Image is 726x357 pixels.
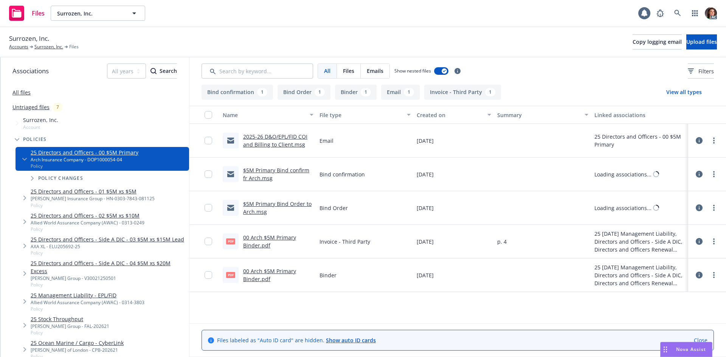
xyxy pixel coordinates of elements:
[417,271,434,279] span: [DATE]
[31,243,184,250] div: AXA XL - ELU205692-25
[594,111,685,119] div: Linked associations
[223,111,305,119] div: Name
[31,202,155,209] span: Policy
[53,103,63,111] div: 7
[12,66,49,76] span: Associations
[31,259,186,275] a: 25 Directors and Officers - Side A DIC - 04 $5M xs $20M Excess
[31,195,155,202] div: [PERSON_NAME] Insurance Group - HN-0303-7843-081125
[31,250,184,256] span: Policy
[709,237,718,246] a: more
[326,337,376,344] a: Show auto ID cards
[653,6,668,21] a: Report a Bug
[417,170,434,178] span: [DATE]
[226,272,235,278] span: pdf
[202,85,273,100] button: Bind confirmation
[320,111,402,119] div: File type
[320,204,348,212] span: Bind Order
[660,342,712,357] button: Nova Assist
[31,347,124,353] div: [PERSON_NAME] of London - CPB-202621
[320,170,365,178] span: Bind confirmation
[257,88,267,96] div: 1
[709,170,718,179] a: more
[69,43,79,50] span: Files
[594,204,652,212] div: Loading associations...
[51,6,145,21] button: Surrozen, Inc.
[686,34,717,49] button: Upload files
[594,230,685,253] div: 25 [DATE] Management Liability, Directors and Officers - Side A DIC, Directors and Officers Renewal
[494,106,591,124] button: Summary
[243,200,312,215] a: $5M Primary Bind Order to Arch.msg
[705,7,717,19] img: photo
[23,124,58,130] span: Account
[687,6,703,21] a: Switch app
[316,106,413,124] button: File type
[676,346,706,352] span: Nova Assist
[686,38,717,45] span: Upload files
[670,6,685,21] a: Search
[31,212,144,219] a: 25 Directors and Officers - 02 $5M xs $10M
[57,9,123,17] span: Surrozen, Inc.
[31,315,109,323] a: 25 Stock Throughput
[320,271,337,279] span: Binder
[594,263,685,287] div: 25 [DATE] Management Liability, Directors and Officers - Side A DIC, Directors and Officers Renewal
[414,106,495,124] button: Created on
[243,167,309,182] a: $5M Primary Bind confirm fr Arch.msg
[9,34,49,43] span: Surrozen, Inc.
[694,336,707,344] a: Close
[220,106,316,124] button: Name
[361,88,371,96] div: 1
[315,88,325,96] div: 1
[34,43,63,50] a: Surrozen, Inc.
[688,67,714,75] span: Filters
[150,63,177,79] button: SearchSearch
[320,238,370,246] span: Invoice - Third Party
[243,267,296,283] a: 00 Arch $5M Primary Binder.pdf
[150,64,177,78] div: Search
[31,148,138,156] a: 25 Directors and Officers - 00 $5M Primary
[343,67,354,75] span: Files
[205,204,212,212] input: Toggle Row Selected
[202,63,313,79] input: Search by keyword...
[417,111,483,119] div: Created on
[6,3,48,24] a: Files
[31,156,138,163] div: Arch Insurance Company - DOP1000054-04
[31,235,184,243] a: 25 Directors and Officers - Side A DIC - 03 $5M xs $15M Lead
[31,306,144,312] span: Policy
[417,204,434,212] span: [DATE]
[633,38,682,45] span: Copy logging email
[31,299,144,306] div: Allied World Assurance Company (AWAC) - 0314-3803
[381,85,420,100] button: Email
[709,203,718,212] a: more
[404,88,414,96] div: 1
[243,234,296,249] a: 00 Arch $5M Primary Binder.pdf
[23,137,47,142] span: Policies
[335,85,377,100] button: Binder
[709,136,718,145] a: more
[417,137,434,145] span: [DATE]
[31,281,186,288] span: Policy
[320,137,334,145] span: Email
[591,106,688,124] button: Linked associations
[688,63,714,79] button: Filters
[205,137,212,144] input: Toggle Row Selected
[31,329,109,336] span: Policy
[31,275,186,281] div: [PERSON_NAME] Group - V30021250501
[367,67,383,75] span: Emails
[424,85,501,100] button: Invoice - Third Party
[497,238,507,246] span: p. 4
[31,339,124,347] a: 25 Ocean Marine / Cargo - CyberLink
[38,176,83,181] span: Policy changes
[278,85,330,100] button: Bind Order
[31,219,144,226] div: Allied World Assurance Company (AWAC) - 0313-0249
[31,163,138,169] span: Policy
[698,67,714,75] span: Filters
[205,271,212,279] input: Toggle Row Selected
[150,68,157,74] svg: Search
[9,43,28,50] a: Accounts
[23,116,58,124] span: Surrozen, Inc.
[497,111,580,119] div: Summary
[709,270,718,280] a: more
[32,10,45,16] span: Files
[217,336,376,344] span: Files labeled as "Auto ID card" are hidden.
[485,88,495,96] div: 1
